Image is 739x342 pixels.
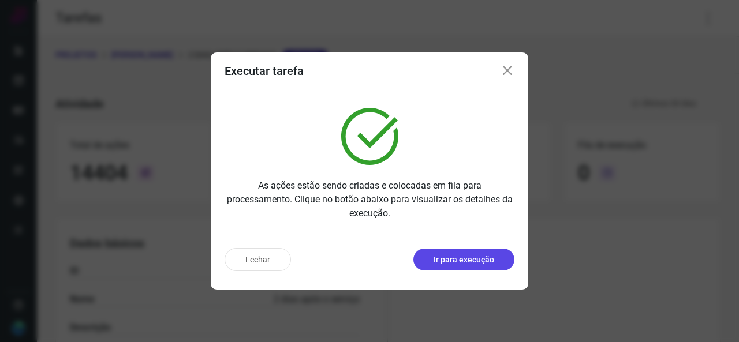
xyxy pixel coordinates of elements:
[225,248,291,271] button: Fechar
[434,254,494,266] p: Ir para execução
[413,249,514,270] button: Ir para execução
[225,179,514,220] p: As ações estão sendo criadas e colocadas em fila para processamento. Clique no botão abaixo para ...
[225,64,304,78] h3: Executar tarefa
[341,108,398,165] img: verified.svg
